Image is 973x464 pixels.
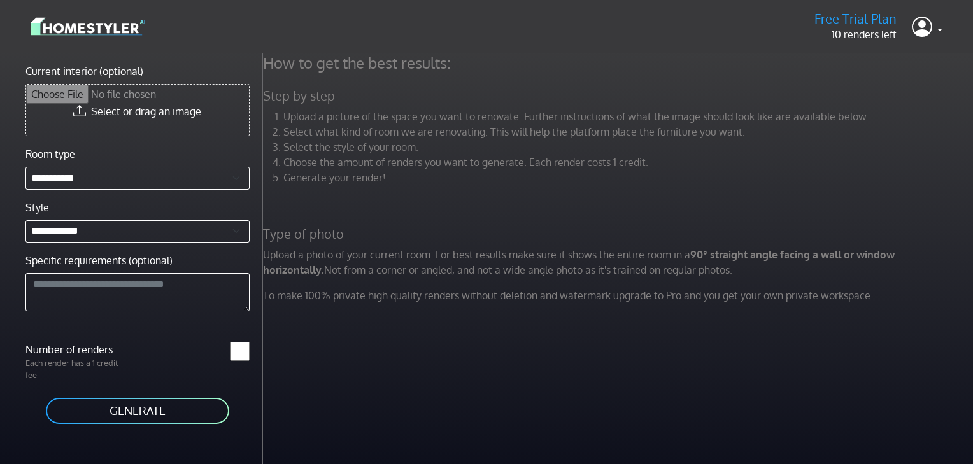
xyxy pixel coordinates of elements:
[25,253,173,268] label: Specific requirements (optional)
[283,170,963,185] li: Generate your render!
[263,248,895,276] strong: 90° straight angle facing a wall or window horizontally.
[25,200,49,215] label: Style
[283,109,963,124] li: Upload a picture of the space you want to renovate. Further instructions of what the image should...
[255,247,971,278] p: Upload a photo of your current room. For best results make sure it shows the entire room in a Not...
[25,146,75,162] label: Room type
[18,357,138,381] p: Each render has a 1 credit fee
[283,155,963,170] li: Choose the amount of renders you want to generate. Each render costs 1 credit.
[255,53,971,73] h4: How to get the best results:
[814,11,897,27] h5: Free Trial Plan
[283,139,963,155] li: Select the style of your room.
[18,342,138,357] label: Number of renders
[255,288,971,303] p: To make 100% private high quality renders without deletion and watermark upgrade to Pro and you g...
[25,64,143,79] label: Current interior (optional)
[283,124,963,139] li: Select what kind of room we are renovating. This will help the platform place the furniture you w...
[814,27,897,42] p: 10 renders left
[31,15,145,38] img: logo-3de290ba35641baa71223ecac5eacb59cb85b4c7fdf211dc9aaecaaee71ea2f8.svg
[255,88,971,104] h5: Step by step
[255,226,971,242] h5: Type of photo
[45,397,231,425] button: GENERATE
